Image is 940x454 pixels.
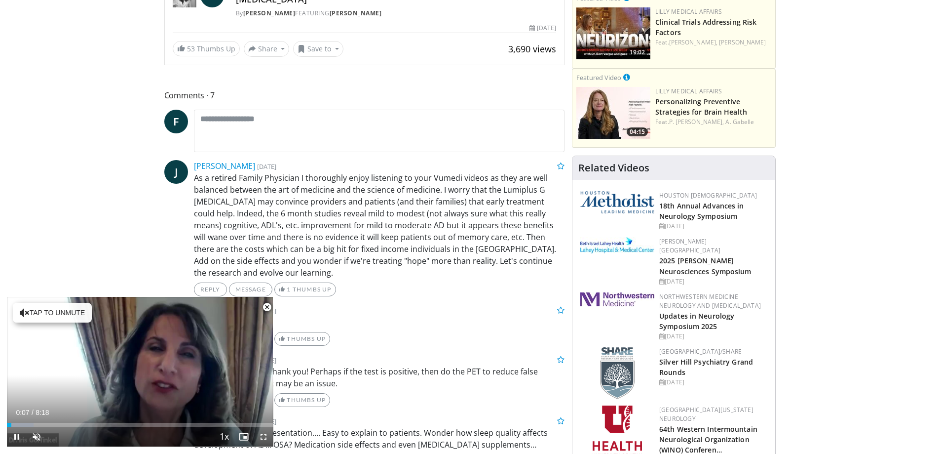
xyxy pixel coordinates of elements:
span: 19:02 [627,48,648,57]
span: 3,690 views [508,43,556,55]
span: / [32,409,34,416]
button: Unmute [27,427,46,447]
p: Loved this concise presentation…. Easy to explain to patients. Wonder how sleep quality affects d... [194,427,565,451]
span: 1 [287,286,291,293]
a: Silver Hill Psychiatry Grand Rounds [659,357,753,377]
a: 19:02 [576,7,650,59]
div: [DATE] [659,277,767,286]
button: Pause [7,427,27,447]
a: J [164,160,188,184]
a: 53 Thumbs Up [173,41,240,56]
small: Featured Video [576,73,621,82]
a: Updates in Neurology Symposium 2025 [659,311,734,331]
small: [DATE] [257,162,276,171]
a: [PERSON_NAME] [719,38,766,46]
a: 04:15 [576,87,650,139]
a: Northwestern Medicine Neurology and [MEDICAL_DATA] [659,292,761,310]
button: Save to [293,41,343,57]
a: Thumbs Up [274,332,330,346]
button: Close [257,297,277,318]
div: Feat. [655,38,771,47]
a: [PERSON_NAME], [669,38,717,46]
p: Great presentation, thank you! Perhaps if the test is positive, then do the PET to reduce false p... [194,366,565,389]
a: Personalizing Preventive Strategies for Brain Health [655,97,747,117]
div: [DATE] [659,332,767,341]
a: [PERSON_NAME] [243,9,296,17]
div: Feat. [655,118,771,126]
button: Enable picture-in-picture mode [234,427,254,447]
button: Share [244,41,290,57]
a: [GEOGRAPHIC_DATA]/SHARE [659,347,742,356]
img: e7977282-282c-4444-820d-7cc2733560fd.jpg.150x105_q85_autocrop_double_scale_upscale_version-0.2.jpg [580,237,654,253]
p: As a retired Family Physician I thoroughly enjoy listening to your Vumedi videos as they are well... [194,172,565,279]
img: 5e4488cc-e109-4a4e-9fd9-73bb9237ee91.png.150x105_q85_autocrop_double_scale_upscale_version-0.2.png [580,191,654,213]
a: Clinical Trials Addressing Risk Factors [655,17,756,37]
a: Houston [DEMOGRAPHIC_DATA] [659,191,757,200]
a: F [164,110,188,133]
span: 53 [187,44,195,53]
div: By FEATURING [236,9,557,18]
a: Reply [194,283,227,296]
a: [PERSON_NAME] [194,161,255,171]
img: 2a462fb6-9365-492a-ac79-3166a6f924d8.png.150x105_q85_autocrop_double_scale_upscale_version-0.2.jpg [580,292,654,306]
a: Lilly Medical Affairs [655,7,722,16]
a: Thumbs Up [274,393,330,407]
a: [PERSON_NAME] [330,9,382,17]
video-js: Video Player [7,297,273,447]
a: P. [PERSON_NAME], [669,118,724,126]
a: Lilly Medical Affairs [655,87,722,95]
small: [DATE] [257,306,276,315]
img: 1541e73f-d457-4c7d-a135-57e066998777.png.150x105_q85_crop-smart_upscale.jpg [576,7,650,59]
img: c3be7821-a0a3-4187-927a-3bb177bd76b4.png.150x105_q85_crop-smart_upscale.jpg [576,87,650,139]
span: Comments 7 [164,89,565,102]
div: [DATE] [659,222,767,231]
button: Tap to unmute [13,303,92,323]
img: f8aaeb6d-318f-4fcf-bd1d-54ce21f29e87.png.150x105_q85_autocrop_double_scale_upscale_version-0.2.png [600,347,635,399]
a: A. Gabelle [725,118,754,126]
span: 04:15 [627,127,648,136]
span: 8:18 [36,409,49,416]
small: [DATE] [257,417,276,426]
button: Fullscreen [254,427,273,447]
div: [DATE] [659,378,767,387]
a: [GEOGRAPHIC_DATA][US_STATE] Neurology [659,406,753,423]
small: [DATE] [257,356,276,365]
h4: Related Videos [578,162,649,174]
span: 0:07 [16,409,29,416]
a: 1 Thumbs Up [274,283,336,296]
a: [PERSON_NAME][GEOGRAPHIC_DATA] [659,237,720,254]
p: great talk - per usual [194,316,565,328]
button: Playback Rate [214,427,234,447]
a: Message [229,283,272,296]
div: Progress Bar [7,423,273,427]
a: 18th Annual Advances in Neurology Symposium [659,201,744,221]
div: [DATE] [529,24,556,33]
a: 2025 [PERSON_NAME] Neurosciences Symposium [659,256,751,276]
